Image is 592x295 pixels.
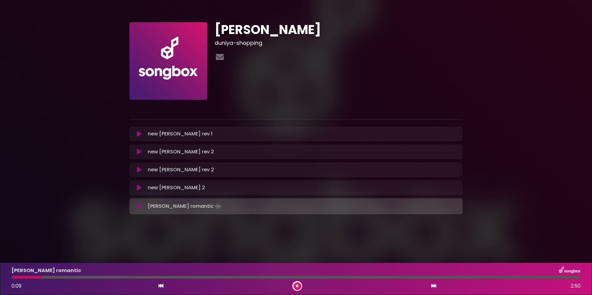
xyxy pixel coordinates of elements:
[148,166,214,173] p: new [PERSON_NAME] rev 2
[214,202,222,211] img: waveform4.gif
[148,184,205,191] p: new [PERSON_NAME] 2
[215,40,463,46] h3: duniya-shopping
[148,148,214,156] p: new [PERSON_NAME] rev 2
[215,22,463,37] h1: [PERSON_NAME]
[148,130,212,138] p: new [PERSON_NAME] rev 1
[129,22,207,100] img: 70beCsgvRrCVkCpAseDU
[148,202,222,211] p: [PERSON_NAME] romantic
